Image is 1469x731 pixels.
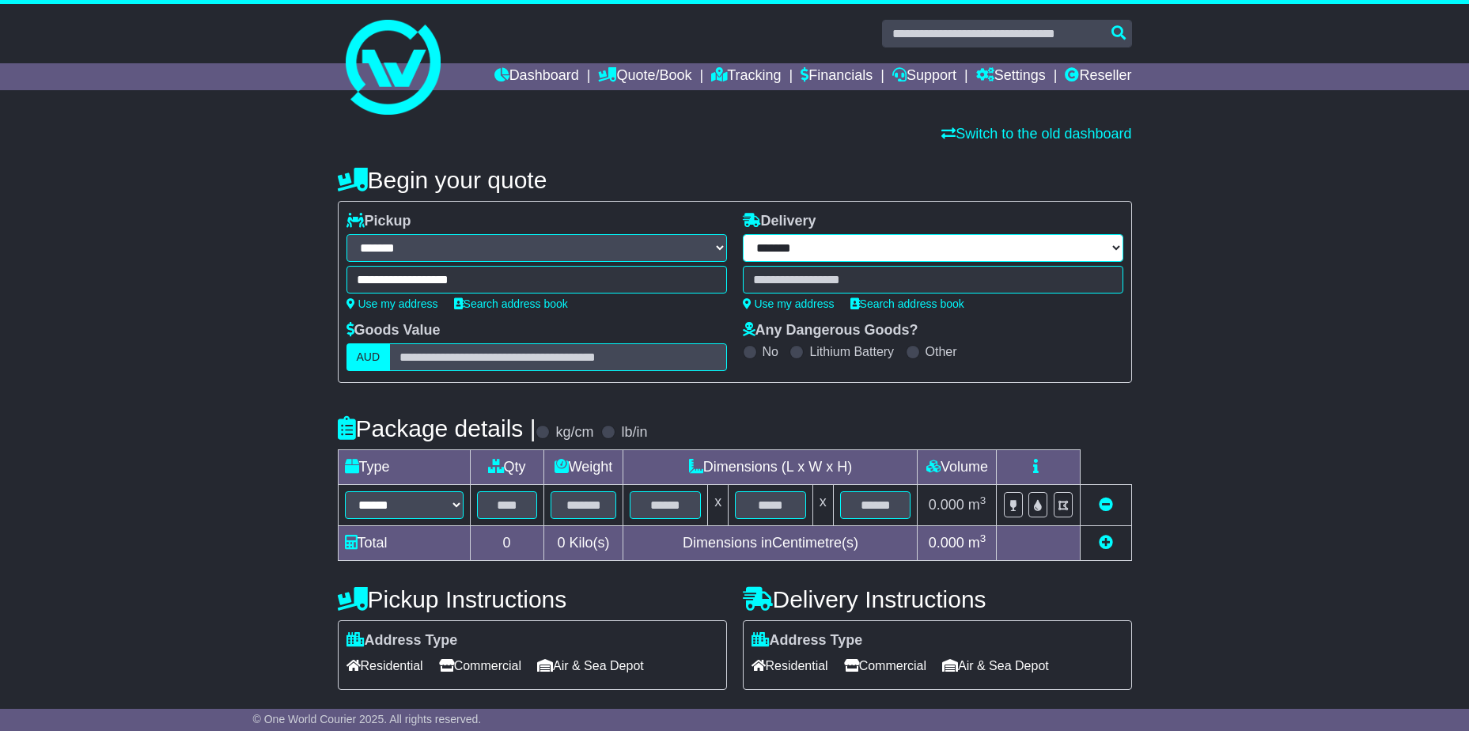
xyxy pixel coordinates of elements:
[623,450,918,485] td: Dimensions (L x W x H)
[743,213,816,230] label: Delivery
[621,424,647,441] label: lb/in
[543,450,623,485] td: Weight
[470,450,543,485] td: Qty
[1099,497,1113,513] a: Remove this item
[338,450,470,485] td: Type
[338,167,1132,193] h4: Begin your quote
[929,535,964,551] span: 0.000
[338,415,536,441] h4: Package details |
[752,632,863,650] label: Address Type
[253,713,482,725] span: © One World Courier 2025. All rights reserved.
[494,63,579,90] a: Dashboard
[926,344,957,359] label: Other
[980,494,986,506] sup: 3
[976,63,1046,90] a: Settings
[454,297,568,310] a: Search address book
[338,586,727,612] h4: Pickup Instructions
[346,322,441,339] label: Goods Value
[346,653,423,678] span: Residential
[942,653,1049,678] span: Air & Sea Depot
[743,322,918,339] label: Any Dangerous Goods?
[1099,535,1113,551] a: Add new item
[346,213,411,230] label: Pickup
[743,586,1132,612] h4: Delivery Instructions
[470,526,543,561] td: 0
[346,632,458,650] label: Address Type
[929,497,964,513] span: 0.000
[537,653,644,678] span: Air & Sea Depot
[812,485,833,526] td: x
[844,653,926,678] span: Commercial
[346,297,438,310] a: Use my address
[439,653,521,678] span: Commercial
[968,497,986,513] span: m
[557,535,565,551] span: 0
[623,526,918,561] td: Dimensions in Centimetre(s)
[752,653,828,678] span: Residential
[743,297,835,310] a: Use my address
[346,343,391,371] label: AUD
[801,63,873,90] a: Financials
[1065,63,1131,90] a: Reseller
[708,485,729,526] td: x
[918,450,997,485] td: Volume
[711,63,781,90] a: Tracking
[598,63,691,90] a: Quote/Book
[850,297,964,310] a: Search address book
[338,526,470,561] td: Total
[555,424,593,441] label: kg/cm
[968,535,986,551] span: m
[892,63,956,90] a: Support
[543,526,623,561] td: Kilo(s)
[980,532,986,544] sup: 3
[763,344,778,359] label: No
[809,344,894,359] label: Lithium Battery
[941,126,1131,142] a: Switch to the old dashboard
